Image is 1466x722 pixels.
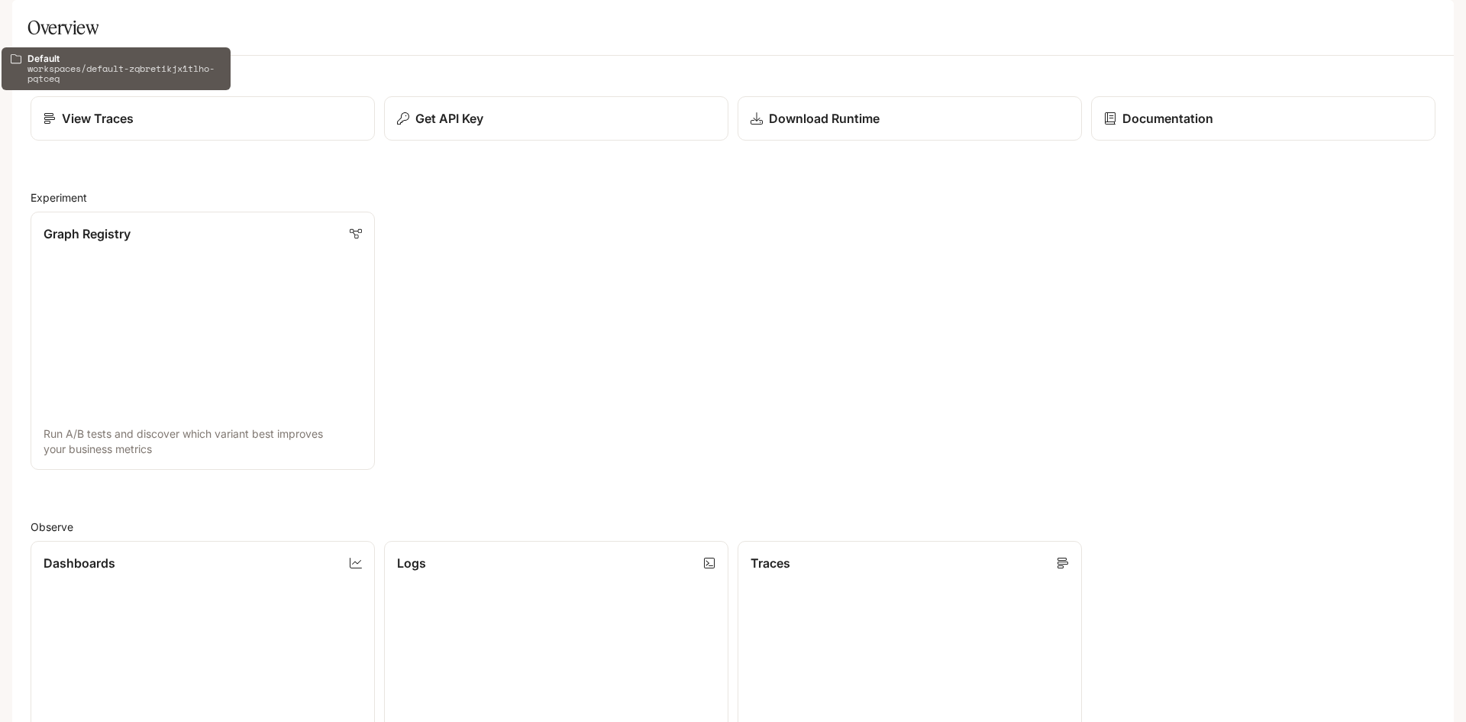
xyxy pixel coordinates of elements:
[31,519,1435,535] h2: Observe
[1091,96,1435,141] a: Documentation
[415,109,483,128] p: Get API Key
[31,96,375,141] a: View Traces
[751,554,790,572] p: Traces
[738,96,1082,141] a: Download Runtime
[11,8,39,35] button: open drawer
[769,109,880,128] p: Download Runtime
[27,12,98,43] h1: Overview
[27,63,221,83] p: workspaces/default-zqbretikjx1tlho-pqtceq
[31,212,375,470] a: Graph RegistryRun A/B tests and discover which variant best improves your business metrics
[1122,109,1213,128] p: Documentation
[62,109,134,128] p: View Traces
[31,74,1435,90] h2: Shortcuts
[44,426,362,457] p: Run A/B tests and discover which variant best improves your business metrics
[27,53,221,63] p: Default
[44,554,115,572] p: Dashboards
[31,189,1435,206] h2: Experiment
[384,96,728,141] button: Get API Key
[44,225,131,243] p: Graph Registry
[397,554,426,572] p: Logs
